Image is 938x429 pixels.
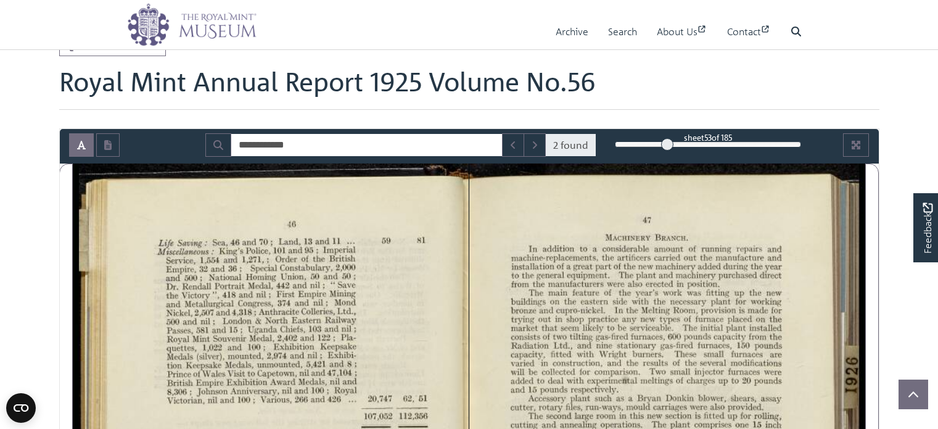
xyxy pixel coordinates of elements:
span: 53 [704,132,712,143]
span: and [316,237,335,246]
span: equipment. [567,271,667,280]
span: ; [321,354,322,359]
span: Empire [298,290,364,299]
span: nine [596,341,621,349]
span: and [224,255,243,264]
span: and [212,264,231,273]
span: general [537,271,561,280]
span: the [627,359,647,367]
span: small [704,349,720,358]
span: Mint [193,334,208,343]
span: Sea, [213,238,247,247]
span: 374 [278,299,292,307]
button: Next Match [524,133,546,157]
span: Special [251,264,312,273]
span: 4,318 [232,307,304,317]
button: Previous Match [502,133,524,157]
span: Medal, [249,281,270,290]
span: British [329,252,354,263]
span: machine—replacements, [511,254,590,263]
span: manufacture [715,252,826,262]
span: Imperial [323,245,355,256]
span: “~va [463,319,470,323]
span: erected [646,278,669,288]
span: Exhibition [274,341,313,351]
span: mounted, [228,351,260,360]
h1: Royal Mint Annual Report 1925 Volume No.56 [59,66,879,109]
span: cupro—nickel. [556,306,602,315]
span: out [538,314,556,323]
span: ._v__ [463,357,472,361]
span: furnace [695,314,719,323]
span: out [684,253,701,262]
span: nil; [201,317,240,326]
a: Would you like to provide feedback? [913,193,938,262]
span: Miscellaneous [158,246,203,256]
span: the [626,306,646,314]
span: the [602,253,622,262]
span: position. [687,280,774,289]
button: Search [205,133,231,157]
span: ; [269,293,271,298]
span: Constabulary, [281,264,413,273]
span: feature [572,288,595,297]
span: Medal, [250,333,271,343]
span: on [550,298,556,305]
span: burners. [632,349,659,358]
span: stationary [617,341,711,351]
span: up [734,290,743,299]
span: new [640,315,659,324]
span: 1,554 [200,256,273,265]
span: “ [331,280,333,285]
span: 36 [229,265,234,272]
span: and [324,271,336,280]
span: ; [255,311,256,315]
span: plant [710,298,727,307]
span: of [604,289,609,296]
span: running [701,244,727,254]
span: of [557,262,562,269]
span: of [614,262,619,269]
span: [PERSON_NAME] [599,350,741,359]
span: : [205,241,207,246]
span: any [622,316,634,325]
span: Ltd., [337,306,355,317]
span: and [540,306,559,314]
span: nil [257,289,273,298]
span: serviceable. [630,322,740,331]
span: [GEOGRAPHIC_DATA] [223,315,376,325]
span: carried [654,252,675,262]
span: the [751,262,771,270]
span: Keepsake [321,342,356,352]
button: Full screen mode [843,133,869,157]
span: 13 [305,236,310,246]
span: is [739,307,742,313]
span: Exhibi— [328,350,355,359]
span: modiﬁcations [730,358,837,367]
span: 103 [309,325,321,333]
span: Room, [673,306,694,315]
span: types [659,315,677,324]
span: Eastern [292,315,362,325]
span: ; [241,328,242,333]
span: the [167,291,187,299]
span: ; [241,267,242,272]
span: 15 [230,325,242,333]
span: to [607,325,612,331]
span: 150 [737,341,752,349]
span: Life [158,239,191,248]
span: Feedback [920,202,935,254]
span: Mining [330,289,394,299]
span: a [567,264,569,269]
button: Open transcription window [96,133,120,157]
span: and [184,317,203,325]
span: be [617,323,623,330]
span: necessary [670,298,751,307]
span: Rendall [183,281,244,290]
span: nil [342,324,358,333]
span: the [749,288,770,297]
span: the [623,262,644,270]
span: T [463,341,464,346]
span: 600 [668,333,678,339]
span: Service, [167,256,242,265]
